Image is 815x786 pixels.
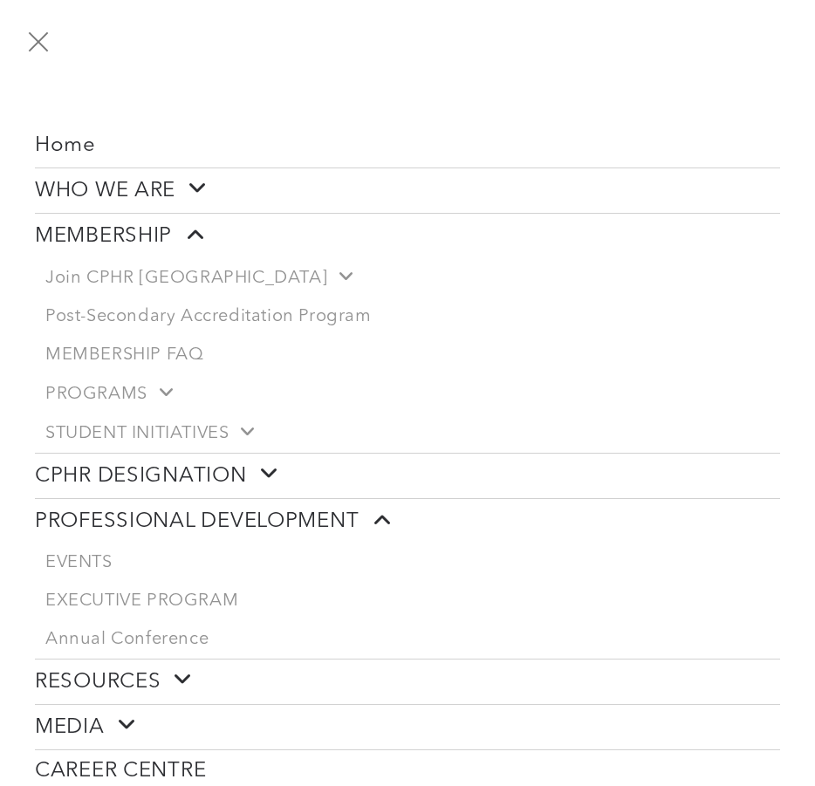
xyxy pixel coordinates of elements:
[35,297,780,336] a: Post-Secondary Accreditation Program
[35,222,204,249] span: MEMBERSHIP
[35,620,780,659] a: Annual Conference
[35,499,780,543] a: PROFESSIONAL DEVELOPMENT
[35,214,780,258] a: MEMBERSHIP
[35,508,391,535] span: PROFESSIONAL DEVELOPMENT
[35,543,780,582] a: EVENTS
[45,552,113,573] span: EVENTS
[35,414,780,453] a: STUDENT INITIATIVES
[45,267,352,289] span: Join CPHR [GEOGRAPHIC_DATA]
[35,705,780,749] a: MEDIA
[16,19,61,65] button: menu
[35,660,780,704] a: RESOURCES
[45,422,253,444] span: STUDENT INITIATIVES
[35,336,780,374] a: MEMBERSHIP FAQ
[35,125,780,167] a: Home
[45,591,238,612] span: EXECUTIVE PROGRAM
[35,168,780,213] a: WHO WE ARE
[45,345,203,366] span: MEMBERSHIP FAQ
[45,383,171,405] span: PROGRAMS
[35,258,780,297] a: Join CPHR [GEOGRAPHIC_DATA]
[35,454,780,498] a: CPHR DESIGNATION
[45,306,372,327] span: Post-Secondary Accreditation Program
[35,374,780,414] a: PROGRAMS
[45,629,209,650] span: Annual Conference
[35,582,780,620] a: EXECUTIVE PROGRAM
